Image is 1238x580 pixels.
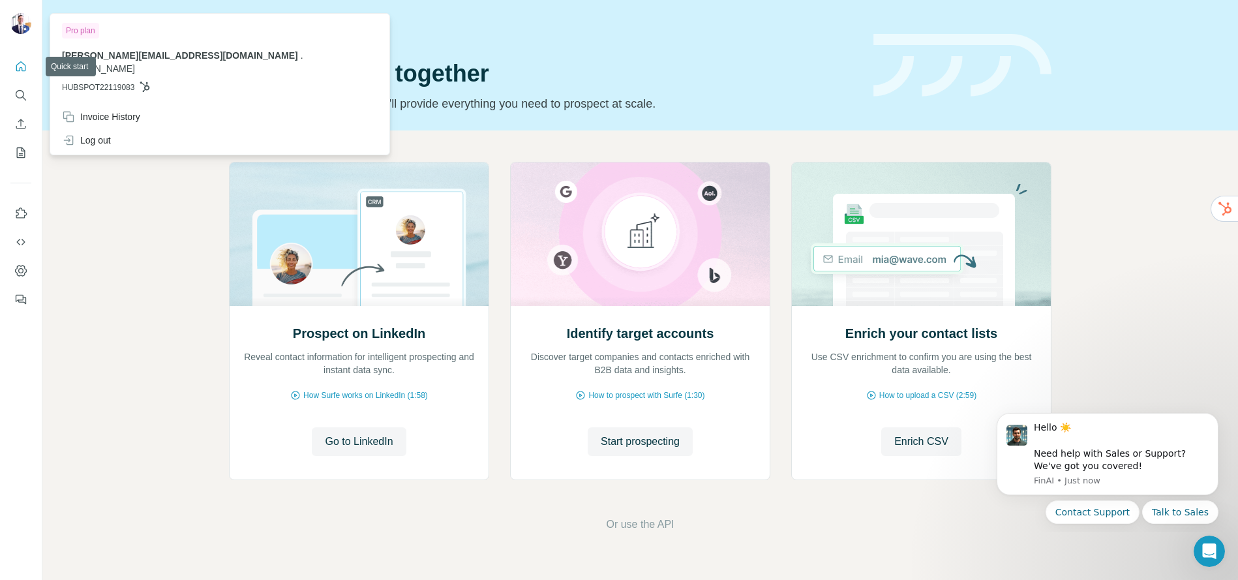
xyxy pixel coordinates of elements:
[303,389,428,401] span: How Surfe works on LinkedIn (1:58)
[10,141,31,164] button: My lists
[62,50,298,61] span: [PERSON_NAME][EMAIL_ADDRESS][DOMAIN_NAME]
[1194,536,1225,567] iframe: Intercom live chat
[588,427,693,456] button: Start prospecting
[845,324,997,343] h2: Enrich your contact lists
[229,24,858,37] div: Quick start
[10,202,31,225] button: Use Surfe on LinkedIn
[606,517,674,532] button: Or use the API
[588,389,704,401] span: How to prospect with Surfe (1:30)
[10,55,31,78] button: Quick start
[10,112,31,136] button: Enrich CSV
[10,288,31,311] button: Feedback
[524,350,757,376] p: Discover target companies and contacts enriched with B2B data and insights.
[293,324,425,343] h2: Prospect on LinkedIn
[10,259,31,282] button: Dashboard
[881,427,961,456] button: Enrich CSV
[243,350,476,376] p: Reveal contact information for intelligent prospecting and instant data sync.
[977,401,1238,532] iframe: Intercom notifications message
[229,162,489,306] img: Prospect on LinkedIn
[301,50,303,61] span: .
[510,162,770,306] img: Identify target accounts
[805,350,1038,376] p: Use CSV enrichment to confirm you are using the best data available.
[873,34,1051,97] img: banner
[894,434,948,450] span: Enrich CSV
[229,95,858,113] p: Pick your starting point and we’ll provide everything you need to prospect at scale.
[62,134,111,147] div: Log out
[10,84,31,107] button: Search
[229,61,858,87] h1: Let’s prospect together
[62,63,135,74] span: [DOMAIN_NAME]
[10,13,31,34] img: Avatar
[567,324,714,343] h2: Identify target accounts
[791,162,1051,306] img: Enrich your contact lists
[312,427,406,456] button: Go to LinkedIn
[879,389,976,401] span: How to upload a CSV (2:59)
[601,434,680,450] span: Start prospecting
[325,434,393,450] span: Go to LinkedIn
[62,23,99,38] div: Pro plan
[62,110,140,123] div: Invoice History
[62,82,134,93] span: HUBSPOT22119083
[10,230,31,254] button: Use Surfe API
